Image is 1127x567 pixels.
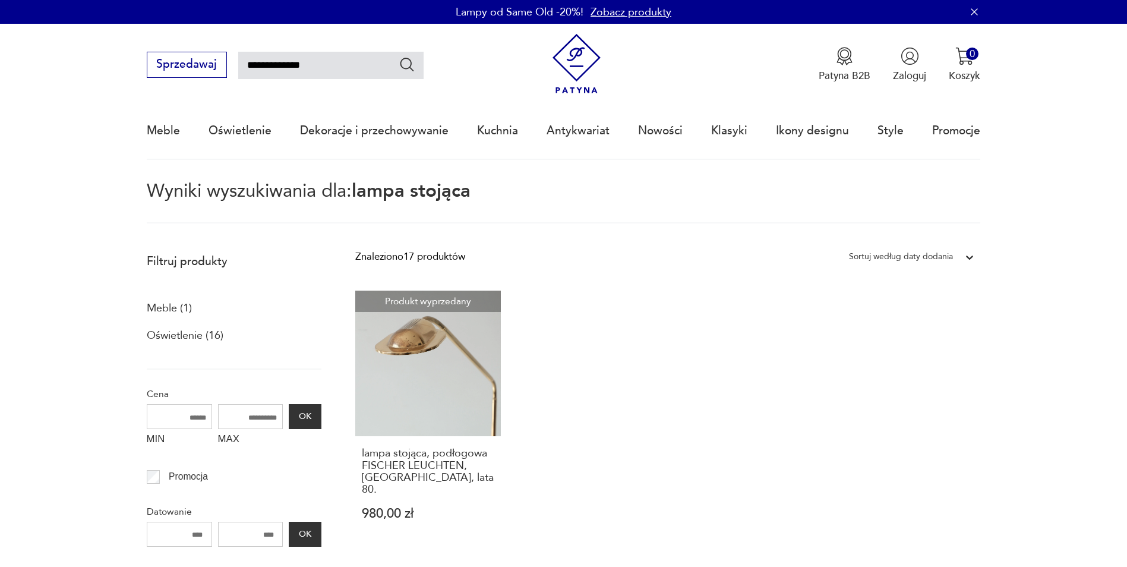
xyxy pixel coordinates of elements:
[456,5,583,20] p: Lampy od Same Old -20%!
[147,103,180,158] a: Meble
[289,522,321,547] button: OK
[776,103,849,158] a: Ikony designu
[209,103,272,158] a: Oświetlenie
[147,326,223,346] a: Oświetlenie (16)
[399,56,416,73] button: Szukaj
[147,386,321,402] p: Cena
[638,103,683,158] a: Nowości
[147,182,981,223] p: Wyniki wyszukiwania dla:
[289,404,321,429] button: OK
[352,178,471,203] span: lampa stojąca
[147,61,227,70] a: Sprzedawaj
[949,47,980,83] button: 0Koszyk
[362,448,494,496] h3: lampa stojąca, podłogowa FISCHER LEUCHTEN, [GEOGRAPHIC_DATA], lata 80.
[147,298,192,319] a: Meble (1)
[477,103,518,158] a: Kuchnia
[147,429,212,452] label: MIN
[547,103,610,158] a: Antykwariat
[711,103,747,158] a: Klasyki
[169,469,208,484] p: Promocja
[819,47,870,83] a: Ikona medaluPatyna B2B
[547,34,607,94] img: Patyna - sklep z meblami i dekoracjami vintage
[218,429,283,452] label: MAX
[893,47,926,83] button: Zaloguj
[591,5,671,20] a: Zobacz produkty
[877,103,904,158] a: Style
[949,69,980,83] p: Koszyk
[355,249,465,264] div: Znaleziono 17 produktów
[147,52,227,78] button: Sprzedawaj
[355,291,501,548] a: Produkt wyprzedanylampa stojąca, podłogowa FISCHER LEUCHTEN, Niemcy, lata 80.lampa stojąca, podło...
[300,103,449,158] a: Dekoracje i przechowywanie
[901,47,919,65] img: Ikonka użytkownika
[932,103,980,158] a: Promocje
[835,47,854,65] img: Ikona medalu
[147,254,321,269] p: Filtruj produkty
[362,508,494,520] p: 980,00 zł
[147,504,321,519] p: Datowanie
[955,47,974,65] img: Ikona koszyka
[819,47,870,83] button: Patyna B2B
[893,69,926,83] p: Zaloguj
[819,69,870,83] p: Patyna B2B
[849,249,953,264] div: Sortuj według daty dodania
[966,48,978,60] div: 0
